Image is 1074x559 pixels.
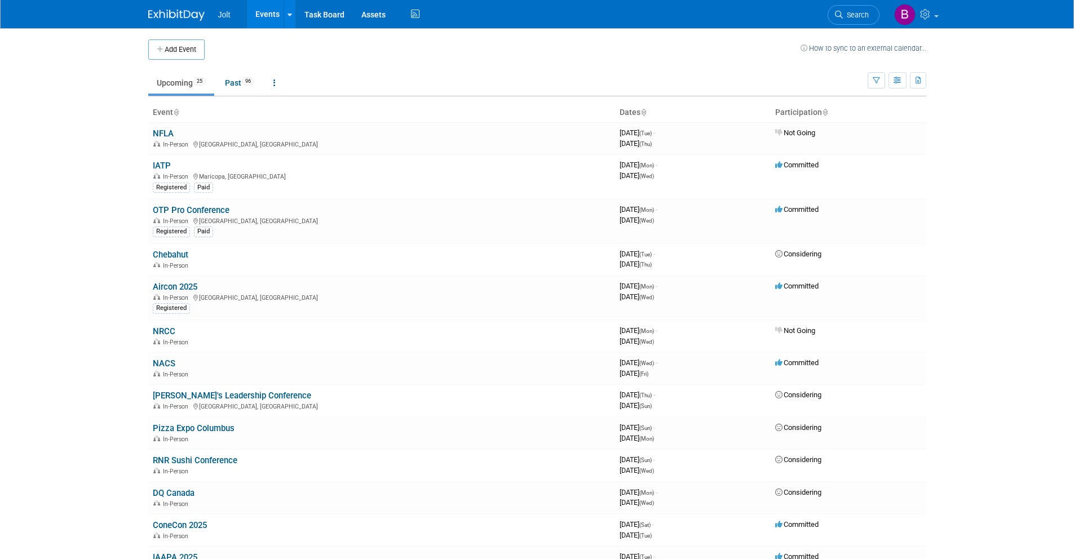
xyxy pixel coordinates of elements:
a: NFLA [153,128,174,139]
span: (Wed) [639,360,654,366]
a: NRCC [153,326,175,336]
img: In-Person Event [153,436,160,441]
a: Upcoming25 [148,72,214,94]
span: [DATE] [620,358,657,367]
a: OTP Pro Conference [153,205,229,215]
span: In-Person [163,141,192,148]
span: (Wed) [639,468,654,474]
span: [DATE] [620,337,654,345]
div: [GEOGRAPHIC_DATA], [GEOGRAPHIC_DATA] [153,216,611,225]
span: (Tue) [639,251,652,258]
a: Chebahut [153,250,188,260]
span: [DATE] [620,260,652,268]
span: (Sun) [639,457,652,463]
span: [DATE] [620,326,657,335]
button: Add Event [148,39,205,60]
img: In-Person Event [153,403,160,409]
span: [DATE] [620,391,655,399]
img: In-Person Event [153,339,160,344]
span: [DATE] [620,434,654,442]
span: - [652,520,654,529]
div: Registered [153,303,190,313]
span: - [653,455,655,464]
span: In-Person [163,218,192,225]
img: In-Person Event [153,218,160,223]
span: (Sun) [639,403,652,409]
span: - [656,326,657,335]
span: Search [843,11,869,19]
span: [DATE] [620,488,657,496]
span: (Mon) [639,283,654,290]
span: Committed [775,358,819,367]
span: 96 [242,77,254,86]
span: [DATE] [620,466,654,474]
span: (Wed) [639,500,654,506]
span: [DATE] [620,216,654,224]
a: IATP [153,161,171,171]
span: (Wed) [639,173,654,179]
span: In-Person [163,468,192,475]
span: (Mon) [639,490,654,496]
div: Registered [153,227,190,237]
span: [DATE] [620,498,654,507]
span: (Sat) [639,522,651,528]
span: In-Person [163,262,192,269]
span: (Mon) [639,436,654,442]
span: Committed [775,282,819,290]
span: - [653,250,655,258]
img: In-Person Event [153,141,160,147]
span: [DATE] [620,401,652,410]
span: Considering [775,250,821,258]
img: In-Person Event [153,468,160,473]
span: In-Person [163,294,192,301]
a: Search [828,5,879,25]
div: [GEOGRAPHIC_DATA], [GEOGRAPHIC_DATA] [153,401,611,410]
span: [DATE] [620,205,657,214]
span: - [656,205,657,214]
span: (Wed) [639,218,654,224]
div: [GEOGRAPHIC_DATA], [GEOGRAPHIC_DATA] [153,292,611,301]
img: In-Person Event [153,533,160,538]
img: In-Person Event [153,294,160,300]
span: Considering [775,423,821,432]
span: (Tue) [639,533,652,539]
span: - [656,488,657,496]
span: (Thu) [639,141,652,147]
span: 25 [193,77,206,86]
span: In-Person [163,173,192,180]
span: In-Person [163,533,192,540]
span: Jolt [218,10,231,19]
span: Considering [775,455,821,464]
a: ConeCon 2025 [153,520,207,530]
span: Committed [775,161,819,169]
span: - [653,391,655,399]
th: Participation [771,103,926,122]
span: (Tue) [639,130,652,136]
img: In-Person Event [153,173,160,179]
a: DQ Canada [153,488,195,498]
span: - [656,282,657,290]
th: Dates [615,103,771,122]
span: In-Person [163,371,192,378]
a: Aircon 2025 [153,282,197,292]
span: [DATE] [620,171,654,180]
span: [DATE] [620,455,655,464]
span: Committed [775,205,819,214]
th: Event [148,103,615,122]
img: In-Person Event [153,500,160,506]
a: Pizza Expo Columbus [153,423,235,433]
img: In-Person Event [153,262,160,268]
span: - [656,358,657,367]
span: In-Person [163,339,192,346]
span: Not Going [775,326,815,335]
a: Sort by Event Name [173,108,179,117]
div: [GEOGRAPHIC_DATA], [GEOGRAPHIC_DATA] [153,139,611,148]
span: [DATE] [620,139,652,148]
span: - [653,128,655,137]
span: Considering [775,488,821,496]
img: In-Person Event [153,371,160,376]
a: Sort by Start Date [640,108,646,117]
img: ExhibitDay [148,10,205,21]
span: (Fri) [639,371,648,377]
span: [DATE] [620,282,657,290]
